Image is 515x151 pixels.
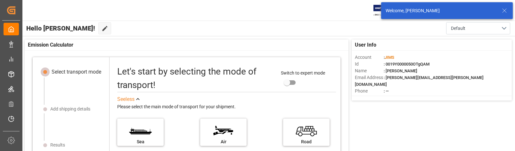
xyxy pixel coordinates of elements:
[117,95,135,103] div: See less
[120,138,160,145] div: Sea
[355,54,384,61] span: Account
[286,138,326,145] div: Road
[50,142,65,148] div: Results
[384,55,394,60] span: :
[50,106,90,112] div: Add shipping details
[355,94,384,101] span: Account Type
[355,41,376,49] span: User Info
[117,65,274,92] div: Let's start by selecting the mode of transport!
[355,88,384,94] span: Phone
[384,89,389,93] span: : —
[384,95,400,100] span: : Shipper
[446,22,510,34] button: open menu
[385,55,394,60] span: JIMS
[384,68,417,73] span: : [PERSON_NAME]
[451,25,465,32] span: Default
[52,68,101,76] div: Select transport mode
[384,62,429,67] span: : 0019Y0000050OTgQAM
[28,41,73,49] span: Emission Calculator
[203,138,243,145] div: Air
[355,75,484,87] span: : [PERSON_NAME][EMAIL_ADDRESS][PERSON_NAME][DOMAIN_NAME]
[373,5,396,16] img: Exertis%20JAM%20-%20Email%20Logo.jpg_1722504956.jpg
[386,7,496,14] div: Welcome, [PERSON_NAME]
[355,67,384,74] span: Name
[117,103,336,111] div: Please select the main mode of transport for your shipment.
[355,74,384,81] span: Email Address
[26,22,95,34] span: Hello [PERSON_NAME]!
[355,61,384,67] span: Id
[281,70,325,75] span: Switch to expert mode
